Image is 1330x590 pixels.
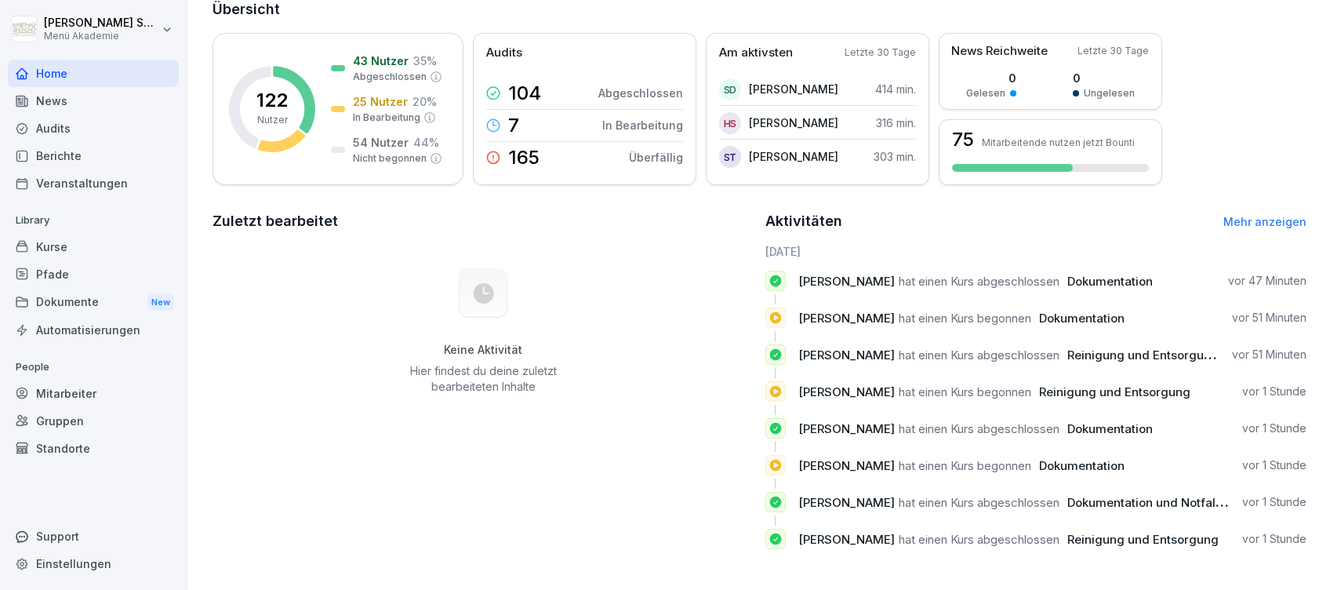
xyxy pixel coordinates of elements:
p: vor 1 Stunde [1242,457,1306,473]
span: hat einen Kurs abgeschlossen [899,274,1059,289]
p: 303 min. [874,148,916,165]
span: [PERSON_NAME] [798,458,895,473]
p: vor 1 Stunde [1242,494,1306,510]
p: 35 % [413,53,437,69]
div: SD [719,78,741,100]
p: Nicht begonnen [353,151,427,166]
p: Am aktivsten [719,44,793,62]
a: Berichte [8,142,179,169]
span: Reinigung und Entsorgung [1067,348,1219,362]
a: Mehr anzeigen [1223,215,1306,228]
span: [PERSON_NAME] [798,274,895,289]
p: Library [8,208,179,233]
h5: Keine Aktivität [404,343,562,357]
div: Dokumente [8,288,179,317]
p: Abgeschlossen [353,70,427,84]
span: hat einen Kurs abgeschlossen [899,532,1059,547]
a: Veranstaltungen [8,169,179,197]
span: hat einen Kurs abgeschlossen [899,495,1059,510]
p: 122 [256,91,288,110]
span: Dokumentation [1067,274,1153,289]
span: hat einen Kurs begonnen [899,458,1031,473]
div: Pfade [8,260,179,288]
h3: 75 [952,130,974,149]
span: [PERSON_NAME] [798,532,895,547]
p: [PERSON_NAME] Schülzke [44,16,158,30]
a: DokumenteNew [8,288,179,317]
span: hat einen Kurs begonnen [899,384,1031,399]
p: [PERSON_NAME] [749,81,838,97]
span: [PERSON_NAME] [798,421,895,436]
span: Reinigung und Entsorgung [1067,532,1219,547]
p: Abgeschlossen [598,85,683,101]
span: hat einen Kurs abgeschlossen [899,421,1059,436]
p: 20 % [412,93,437,110]
p: Audits [486,44,522,62]
p: News Reichweite [951,42,1048,60]
p: Mitarbeitende nutzen jetzt Bounti [982,137,1135,148]
h2: Aktivitäten [765,210,842,232]
p: 43 Nutzer [353,53,409,69]
p: Menü Akademie [44,31,158,42]
h6: [DATE] [765,243,1307,260]
a: Mitarbeiter [8,380,179,407]
span: Reinigung und Entsorgung [1039,384,1190,399]
a: Standorte [8,435,179,462]
p: vor 51 Minuten [1232,347,1306,362]
div: ST [719,146,741,168]
div: New [147,293,174,311]
a: Gruppen [8,407,179,435]
p: vor 51 Minuten [1232,310,1306,326]
p: Gelesen [966,86,1005,100]
p: In Bearbeitung [602,117,683,133]
a: Einstellungen [8,550,179,577]
a: Kurse [8,233,179,260]
h2: Zuletzt bearbeitet [213,210,754,232]
p: 104 [508,84,541,103]
p: Nutzer [257,113,288,127]
p: vor 1 Stunde [1242,421,1306,436]
p: 0 [1073,70,1135,86]
p: People [8,355,179,380]
div: Support [8,523,179,550]
span: [PERSON_NAME] [798,311,895,326]
p: 7 [508,116,519,135]
span: hat einen Kurs abgeschlossen [899,348,1059,362]
p: vor 1 Stunde [1242,531,1306,547]
span: hat einen Kurs begonnen [899,311,1031,326]
span: [PERSON_NAME] [798,384,895,399]
p: Überfällig [629,149,683,166]
p: 414 min. [875,81,916,97]
a: News [8,87,179,115]
p: 0 [966,70,1016,86]
div: HS [719,112,741,134]
p: 165 [508,148,540,167]
p: In Bearbeitung [353,111,420,125]
p: [PERSON_NAME] [749,148,838,165]
span: Dokumentation [1067,421,1153,436]
p: [PERSON_NAME] [749,115,838,131]
span: [PERSON_NAME] [798,495,895,510]
div: Home [8,60,179,87]
span: [PERSON_NAME] [798,348,895,362]
p: vor 47 Minuten [1228,273,1306,289]
p: vor 1 Stunde [1242,384,1306,399]
p: Letzte 30 Tage [845,46,916,60]
span: Dokumentation [1039,458,1125,473]
p: Hier findest du deine zuletzt bearbeiteten Inhalte [404,363,562,395]
p: 54 Nutzer [353,134,409,151]
a: Audits [8,115,179,142]
p: 25 Nutzer [353,93,408,110]
span: Dokumentation [1039,311,1125,326]
a: Automatisierungen [8,316,179,344]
